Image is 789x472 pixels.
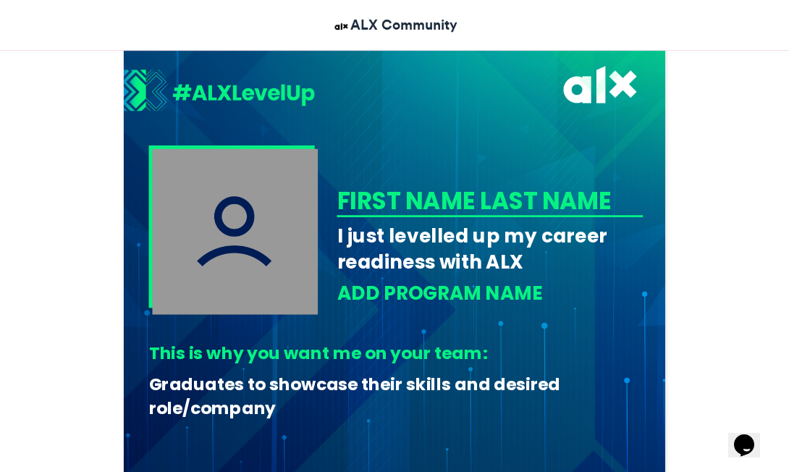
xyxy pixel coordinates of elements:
[149,373,633,420] div: Graduates to showcase their skills and desired role/company
[337,184,638,217] div: FIRST NAME LAST NAME
[337,222,644,275] div: I just levelled up my career readiness with ALX
[728,414,775,458] iframe: chat widget
[337,280,644,307] div: ADD PROGRAM NAME
[149,342,633,366] div: This is why you want me on your team:
[332,17,350,35] img: ALX Community
[152,148,318,314] img: user_filled.png
[332,14,457,35] a: ALX Community
[124,69,315,115] img: 1721821317.056-e66095c2f9b7be57613cf5c749b4708f54720bc2.png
